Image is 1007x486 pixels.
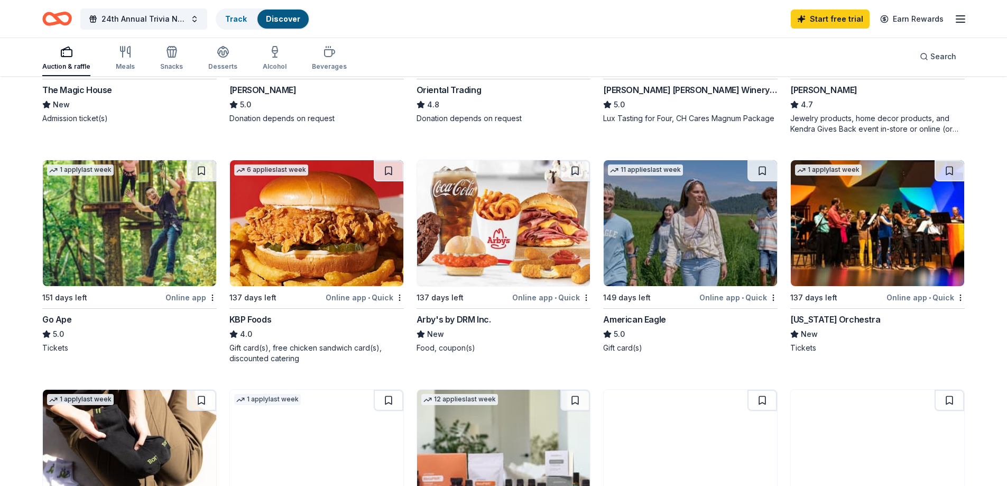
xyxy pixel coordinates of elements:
div: Auction & raffle [42,62,90,71]
a: Image for KBP Foods6 applieslast week137 days leftOnline app•QuickKBP Foods4.0Gift card(s), free ... [229,160,404,364]
div: 149 days left [603,291,651,304]
div: [PERSON_NAME] [229,84,297,96]
div: Online app Quick [699,291,778,304]
span: 5.0 [614,328,625,341]
div: [US_STATE] Orchestra [790,313,880,326]
div: Meals [116,62,135,71]
div: 1 apply last week [795,164,862,176]
span: New [427,328,444,341]
span: • [368,294,370,302]
div: 137 days left [790,291,837,304]
div: Admission ticket(s) [42,113,217,124]
span: New [801,328,818,341]
img: Image for Go Ape [43,160,216,286]
span: • [929,294,931,302]
a: Image for American Eagle11 applieslast week149 days leftOnline app•QuickAmerican Eagle5.0Gift car... [603,160,778,353]
div: 1 apply last week [47,164,114,176]
div: Lux Tasting for Four, CH Cares Magnum Package [603,113,778,124]
div: Donation depends on request [417,113,591,124]
div: 6 applies last week [234,164,308,176]
img: Image for Minnesota Orchestra [791,160,964,286]
div: Tickets [790,343,965,353]
div: [PERSON_NAME] [790,84,857,96]
div: 1 apply last week [234,394,301,405]
div: The Magic House [42,84,112,96]
button: TrackDiscover [216,8,310,30]
span: New [53,98,70,111]
span: Search [930,50,956,63]
div: KBP Foods [229,313,271,326]
img: Image for KBP Foods [230,160,403,286]
div: Alcohol [263,62,287,71]
div: Online app Quick [886,291,965,304]
span: 5.0 [240,98,251,111]
a: Earn Rewards [874,10,950,29]
button: Beverages [312,41,347,76]
div: Jewelry products, home decor products, and Kendra Gives Back event in-store or online (or both!) ... [790,113,965,134]
div: 151 days left [42,291,87,304]
div: Online app Quick [512,291,590,304]
div: Oriental Trading [417,84,482,96]
div: Food, coupon(s) [417,343,591,353]
span: 24th Annual Trivia Night [101,13,186,25]
div: 1 apply last week [47,394,114,405]
div: Online app [165,291,217,304]
div: Go Ape [42,313,72,326]
button: Meals [116,41,135,76]
div: American Eagle [603,313,666,326]
button: 24th Annual Trivia Night [80,8,207,30]
div: Gift card(s), free chicken sandwich card(s), discounted catering [229,343,404,364]
span: 4.8 [427,98,439,111]
span: 5.0 [53,328,64,341]
span: • [742,294,744,302]
a: Track [225,14,247,23]
div: Beverages [312,62,347,71]
div: Arby's by DRM Inc. [417,313,491,326]
div: [PERSON_NAME] [PERSON_NAME] Winery and Restaurants [603,84,778,96]
div: Snacks [160,62,183,71]
a: Home [42,6,72,31]
button: Search [911,46,965,67]
div: Gift card(s) [603,343,778,353]
div: 12 applies last week [421,394,498,405]
span: • [555,294,557,302]
a: Discover [266,14,300,23]
span: 4.0 [240,328,252,341]
div: Tickets [42,343,217,353]
a: Image for Go Ape1 applylast week151 days leftOnline appGo Ape5.0Tickets [42,160,217,353]
div: 11 applies last week [608,164,683,176]
a: Start free trial [791,10,870,29]
button: Desserts [208,41,237,76]
div: Desserts [208,62,237,71]
a: Image for Arby's by DRM Inc.137 days leftOnline app•QuickArby's by DRM Inc.NewFood, coupon(s) [417,160,591,353]
img: Image for Arby's by DRM Inc. [417,160,590,286]
div: 137 days left [417,291,464,304]
span: 5.0 [614,98,625,111]
button: Auction & raffle [42,41,90,76]
img: Image for American Eagle [604,160,777,286]
div: Online app Quick [326,291,404,304]
button: Alcohol [263,41,287,76]
div: 137 days left [229,291,276,304]
button: Snacks [160,41,183,76]
span: 4.7 [801,98,813,111]
a: Image for Minnesota Orchestra1 applylast week137 days leftOnline app•Quick[US_STATE] OrchestraNew... [790,160,965,353]
div: Donation depends on request [229,113,404,124]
